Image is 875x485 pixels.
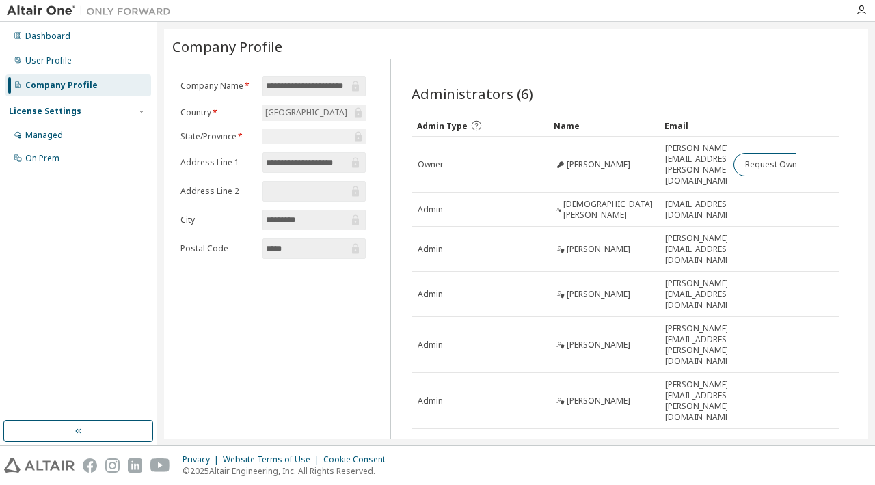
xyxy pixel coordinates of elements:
[567,396,630,406] span: [PERSON_NAME]
[180,157,254,168] label: Address Line 1
[262,105,365,121] div: [GEOGRAPHIC_DATA]
[733,153,849,176] button: Request Owner Change
[567,289,630,300] span: [PERSON_NAME]
[180,243,254,254] label: Postal Code
[418,244,443,255] span: Admin
[183,465,394,477] p: © 2025 Altair Engineering, Inc. All Rights Reserved.
[665,379,734,423] span: [PERSON_NAME][EMAIL_ADDRESS][PERSON_NAME][DOMAIN_NAME]
[677,439,743,456] span: Page n.
[180,107,254,118] label: Country
[412,84,533,103] span: Administrators (6)
[25,80,98,91] div: Company Profile
[575,439,665,456] span: Items per page
[665,143,734,186] span: [PERSON_NAME][EMAIL_ADDRESS][PERSON_NAME][DOMAIN_NAME]
[418,396,443,406] span: Admin
[418,204,443,215] span: Admin
[180,214,254,225] label: City
[418,339,443,350] span: Admin
[665,278,734,311] span: [PERSON_NAME][EMAIL_ADDRESS][DOMAIN_NAME]
[4,458,75,473] img: altair_logo.svg
[418,159,444,170] span: Owner
[83,458,97,473] img: facebook.svg
[25,55,72,66] div: User Profile
[150,458,170,473] img: youtube.svg
[128,458,142,473] img: linkedin.svg
[418,289,443,300] span: Admin
[180,186,254,197] label: Address Line 2
[9,106,81,117] div: License Settings
[323,454,394,465] div: Cookie Consent
[25,153,59,164] div: On Prem
[25,31,70,42] div: Dashboard
[180,131,254,142] label: State/Province
[183,454,223,465] div: Privacy
[263,105,349,120] div: [GEOGRAPHIC_DATA]
[172,37,282,56] span: Company Profile
[664,115,722,137] div: Email
[25,130,63,141] div: Managed
[665,199,734,221] span: [EMAIL_ADDRESS][DOMAIN_NAME]
[223,454,323,465] div: Website Terms of Use
[7,4,178,18] img: Altair One
[180,81,254,92] label: Company Name
[563,199,653,221] span: [DEMOGRAPHIC_DATA][PERSON_NAME]
[665,323,734,367] span: [PERSON_NAME][EMAIL_ADDRESS][PERSON_NAME][DOMAIN_NAME]
[417,120,468,132] span: Admin Type
[567,159,630,170] span: [PERSON_NAME]
[105,458,120,473] img: instagram.svg
[665,233,734,266] span: [PERSON_NAME][EMAIL_ADDRESS][DOMAIN_NAME]
[554,115,654,137] div: Name
[567,244,630,255] span: [PERSON_NAME]
[567,339,630,350] span: [PERSON_NAME]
